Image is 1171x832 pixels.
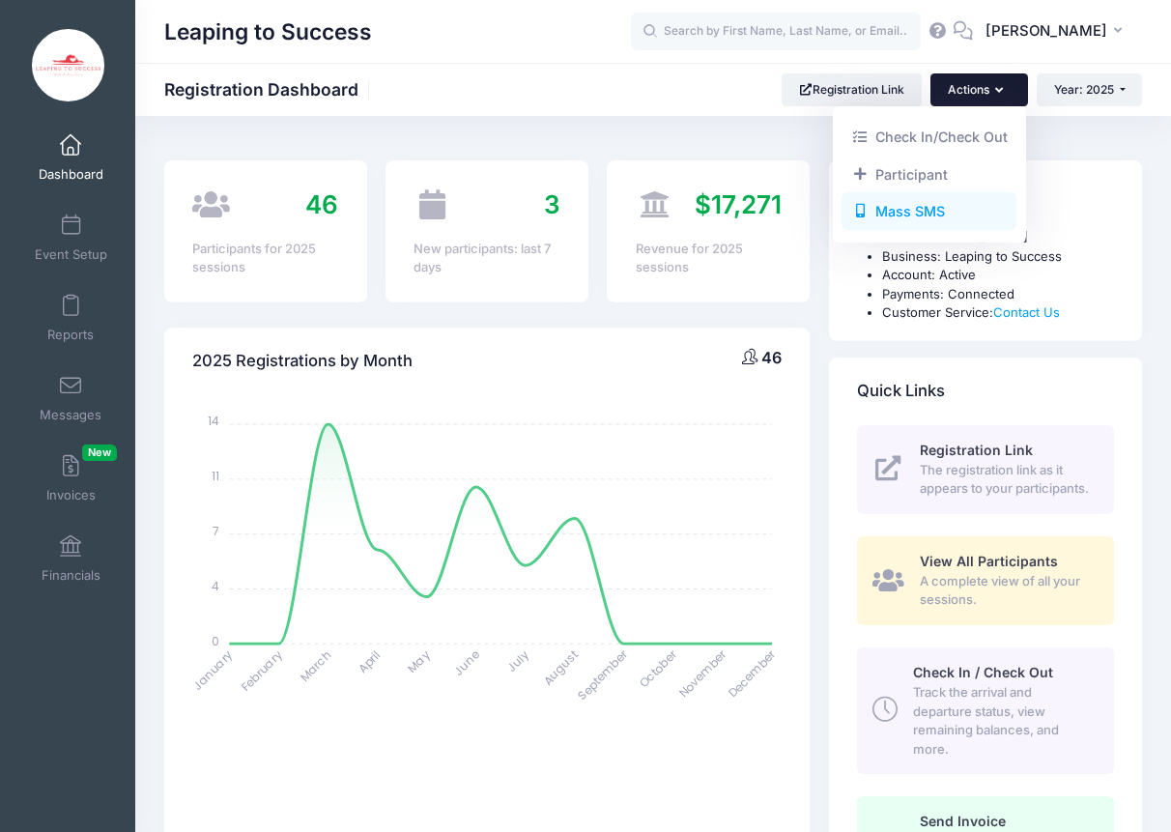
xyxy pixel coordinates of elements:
[164,10,372,54] h1: Leaping to Success
[913,664,1053,680] span: Check In / Check Out
[25,364,117,432] a: Messages
[305,189,338,219] span: 46
[40,407,101,423] span: Messages
[574,646,631,703] tspan: September
[833,106,1026,243] div: Actions
[25,124,117,191] a: Dashboard
[355,646,384,675] tspan: April
[189,646,237,694] tspan: January
[882,303,1114,323] li: Customer Service:
[25,284,117,352] a: Reports
[214,523,220,539] tspan: 7
[25,204,117,272] a: Event Setup
[46,487,96,503] span: Invoices
[238,646,285,694] tspan: February
[930,73,1027,106] button: Actions
[503,646,532,675] tspan: July
[213,468,220,484] tspan: 11
[842,119,1016,156] a: Check In/Check Out
[42,567,100,584] span: Financials
[882,285,1114,304] li: Payments: Connected
[857,425,1114,514] a: Registration Link The registration link as it appears to your participants.
[451,646,483,678] tspan: June
[857,647,1114,774] a: Check In / Check Out Track the arrival and departure status, view remaining balances, and more.
[35,246,107,263] span: Event Setup
[1037,73,1142,106] button: Year: 2025
[192,240,338,277] div: Participants for 2025 sessions
[404,646,433,675] tspan: May
[920,813,1006,829] span: Send Invoice
[973,10,1142,54] button: [PERSON_NAME]
[39,166,103,183] span: Dashboard
[985,20,1107,42] span: [PERSON_NAME]
[82,445,117,461] span: New
[695,189,782,219] span: $17,271
[842,193,1016,230] a: Mass SMS
[213,577,220,593] tspan: 4
[920,442,1033,458] span: Registration Link
[636,240,782,277] div: Revenue for 2025 sessions
[725,646,780,701] tspan: December
[675,646,730,701] tspan: November
[25,445,117,512] a: InvoicesNew
[32,29,104,101] img: Leaping to Success
[540,646,582,688] tspan: August
[192,333,413,388] h4: 2025 Registrations by Month
[782,73,922,106] a: Registration Link
[761,348,782,367] span: 46
[209,413,220,429] tspan: 14
[993,304,1060,320] a: Contact Us
[882,247,1114,267] li: Business: Leaping to Success
[857,363,945,418] h4: Quick Links
[842,156,1016,192] a: Add a new manual registration
[920,553,1058,569] span: View All Participants
[882,266,1114,285] li: Account: Active
[631,13,921,51] input: Search by First Name, Last Name, or Email...
[857,536,1114,625] a: View All Participants A complete view of all your sessions.
[164,79,375,100] h1: Registration Dashboard
[1054,82,1114,97] span: Year: 2025
[213,632,220,648] tspan: 0
[544,189,560,219] span: 3
[636,646,681,691] tspan: October
[297,646,335,685] tspan: March
[920,461,1092,499] span: The registration link as it appears to your participants.
[25,525,117,592] a: Financials
[47,327,94,343] span: Reports
[913,683,1092,759] span: Track the arrival and departure status, view remaining balances, and more.
[414,240,559,277] div: New participants: last 7 days
[920,572,1092,610] span: A complete view of all your sessions.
